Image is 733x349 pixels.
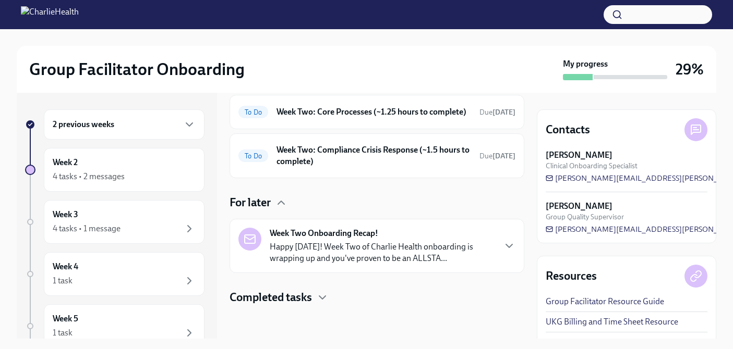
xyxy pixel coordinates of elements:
[479,151,515,161] span: October 20th, 2025 08:00
[546,336,641,348] a: How to Submit an IT Ticket
[53,157,78,168] h6: Week 2
[277,144,471,167] h6: Week Two: Compliance Crisis Response (~1.5 hours to complete)
[53,313,78,325] h6: Week 5
[230,195,524,210] div: For later
[270,241,495,264] p: Happy [DATE]! Week Two of Charlie Health onboarding is wrapping up and you've proven to be an ALL...
[270,228,378,239] strong: Week Two Onboarding Recap!
[53,209,78,220] h6: Week 3
[492,108,515,117] strong: [DATE]
[546,296,664,307] a: Group Facilitator Resource Guide
[25,200,205,244] a: Week 34 tasks • 1 message
[546,201,612,212] strong: [PERSON_NAME]
[53,171,125,182] div: 4 tasks • 2 messages
[546,122,590,138] h4: Contacts
[546,161,638,171] span: Clinical Onboarding Specialist
[479,107,515,117] span: October 20th, 2025 08:00
[25,304,205,348] a: Week 51 task
[479,108,515,117] span: Due
[230,290,524,305] div: Completed tasks
[546,212,624,222] span: Group Quality Supervisor
[53,119,114,130] h6: 2 previous weeks
[238,104,515,120] a: To DoWeek Two: Core Processes (~1.25 hours to complete)Due[DATE]
[546,316,678,328] a: UKG Billing and Time Sheet Resource
[230,195,271,210] h4: For later
[238,108,268,116] span: To Do
[238,152,268,160] span: To Do
[29,59,245,80] h2: Group Facilitator Onboarding
[25,252,205,296] a: Week 41 task
[53,275,73,286] div: 1 task
[25,148,205,192] a: Week 24 tasks • 2 messages
[277,106,471,118] h6: Week Two: Core Processes (~1.25 hours to complete)
[479,152,515,160] span: Due
[492,152,515,160] strong: [DATE]
[44,109,205,140] div: 2 previous weeks
[238,142,515,169] a: To DoWeek Two: Compliance Crisis Response (~1.5 hours to complete)Due[DATE]
[53,327,73,339] div: 1 task
[53,261,78,272] h6: Week 4
[21,6,79,23] img: CharlieHealth
[230,290,312,305] h4: Completed tasks
[546,149,612,161] strong: [PERSON_NAME]
[53,223,121,234] div: 4 tasks • 1 message
[546,268,597,284] h4: Resources
[563,58,608,70] strong: My progress
[676,60,704,79] h3: 29%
